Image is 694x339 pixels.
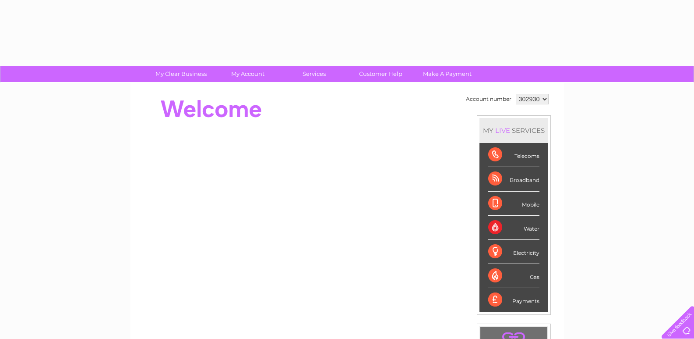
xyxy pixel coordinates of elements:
[488,240,539,264] div: Electricity
[493,126,512,135] div: LIVE
[488,264,539,288] div: Gas
[211,66,284,82] a: My Account
[488,143,539,167] div: Telecoms
[488,167,539,191] div: Broadband
[345,66,417,82] a: Customer Help
[278,66,350,82] a: Services
[411,66,483,82] a: Make A Payment
[488,288,539,312] div: Payments
[479,118,548,143] div: MY SERVICES
[145,66,217,82] a: My Clear Business
[488,192,539,216] div: Mobile
[488,216,539,240] div: Water
[464,92,514,107] td: Account number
